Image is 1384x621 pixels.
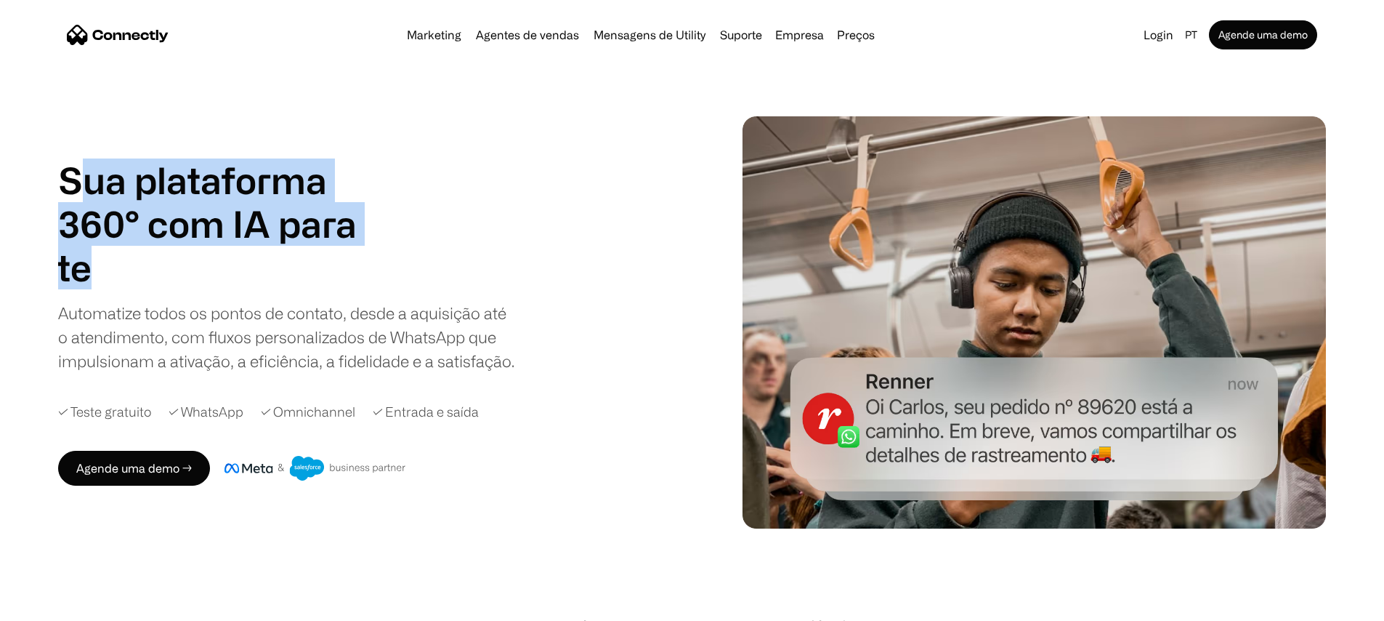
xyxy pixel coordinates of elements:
div: Automatize todos os pontos de contato, desde a aquisição até o atendimento, com fluxos personaliz... [58,301,516,373]
div: Empresa [775,25,824,45]
div: Empresa [771,25,828,45]
a: Preços [831,29,881,41]
a: Marketing [401,29,467,41]
a: Suporte [714,29,768,41]
aside: Language selected: Português (Brasil) [15,594,87,616]
div: ✓ WhatsApp [169,402,243,422]
a: Agentes de vendas [470,29,585,41]
a: Login [1138,25,1179,45]
div: carousel [58,246,392,289]
ul: Language list [29,596,87,616]
h1: Sua plataforma 360° com IA para [58,159,392,246]
a: Agende uma demo → [58,451,210,486]
a: Agende uma demo [1209,20,1317,49]
a: Mensagens de Utility [588,29,711,41]
div: ✓ Omnichannel [261,402,355,422]
img: Meta e crachá de parceiro de negócios do Salesforce. [224,456,406,481]
div: ✓ Teste gratuito [58,402,151,422]
div: ✓ Entrada e saída [373,402,479,422]
a: home [67,24,169,46]
div: pt [1179,25,1206,45]
div: pt [1185,25,1197,45]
